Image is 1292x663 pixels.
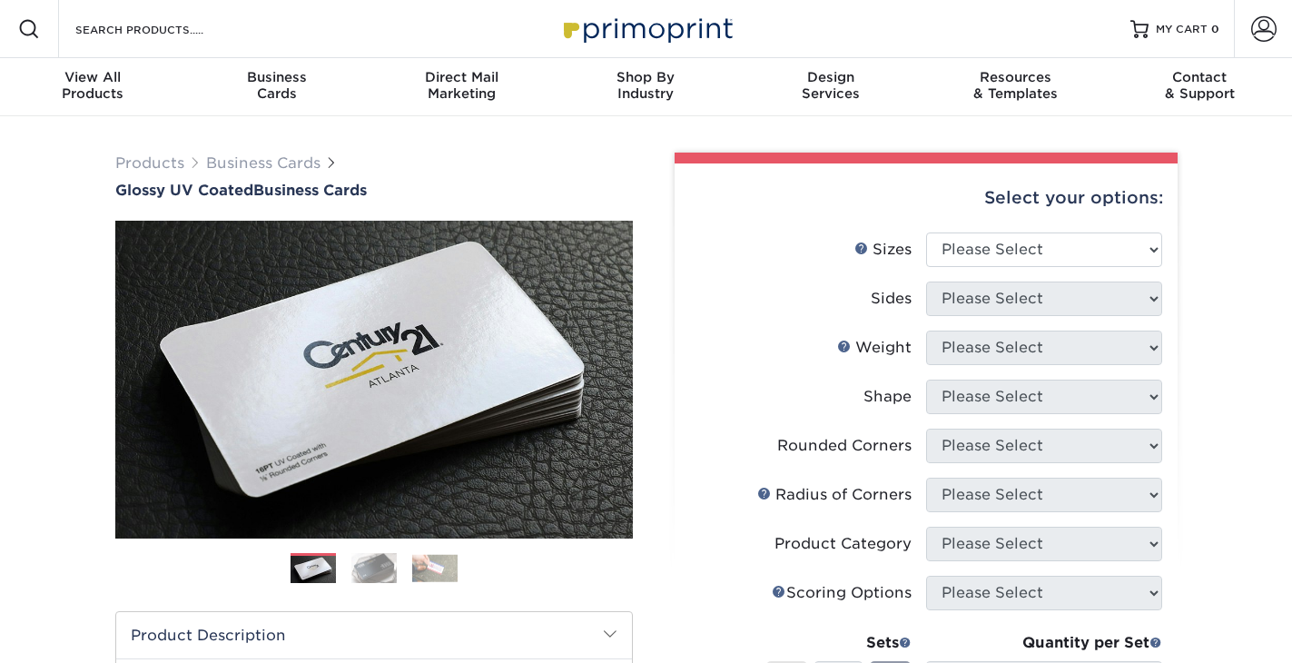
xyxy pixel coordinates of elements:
[115,121,633,638] img: Glossy UV Coated 01
[738,69,922,102] div: Services
[837,337,912,359] div: Weight
[115,182,633,199] a: Glossy UV CoatedBusiness Cards
[370,58,554,116] a: Direct MailMarketing
[184,69,369,85] span: Business
[871,288,912,310] div: Sides
[738,69,922,85] span: Design
[777,435,912,457] div: Rounded Corners
[766,632,912,654] div: Sets
[863,386,912,408] div: Shape
[757,484,912,506] div: Radius of Corners
[291,547,336,592] img: Business Cards 01
[738,58,922,116] a: DesignServices
[922,69,1107,102] div: & Templates
[1211,23,1219,35] span: 0
[774,533,912,555] div: Product Category
[772,582,912,604] div: Scoring Options
[1108,69,1292,102] div: & Support
[554,58,738,116] a: Shop ByIndustry
[351,552,397,584] img: Business Cards 02
[412,554,458,582] img: Business Cards 03
[116,612,632,658] h2: Product Description
[370,69,554,85] span: Direct Mail
[74,18,251,40] input: SEARCH PRODUCTS.....
[184,58,369,116] a: BusinessCards
[854,239,912,261] div: Sizes
[554,69,738,85] span: Shop By
[1108,58,1292,116] a: Contact& Support
[556,9,737,48] img: Primoprint
[370,69,554,102] div: Marketing
[1156,22,1208,37] span: MY CART
[1108,69,1292,85] span: Contact
[115,182,633,199] h1: Business Cards
[184,69,369,102] div: Cards
[115,182,253,199] span: Glossy UV Coated
[922,58,1107,116] a: Resources& Templates
[926,632,1162,654] div: Quantity per Set
[554,69,738,102] div: Industry
[689,163,1163,233] div: Select your options:
[206,154,321,172] a: Business Cards
[922,69,1107,85] span: Resources
[115,154,184,172] a: Products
